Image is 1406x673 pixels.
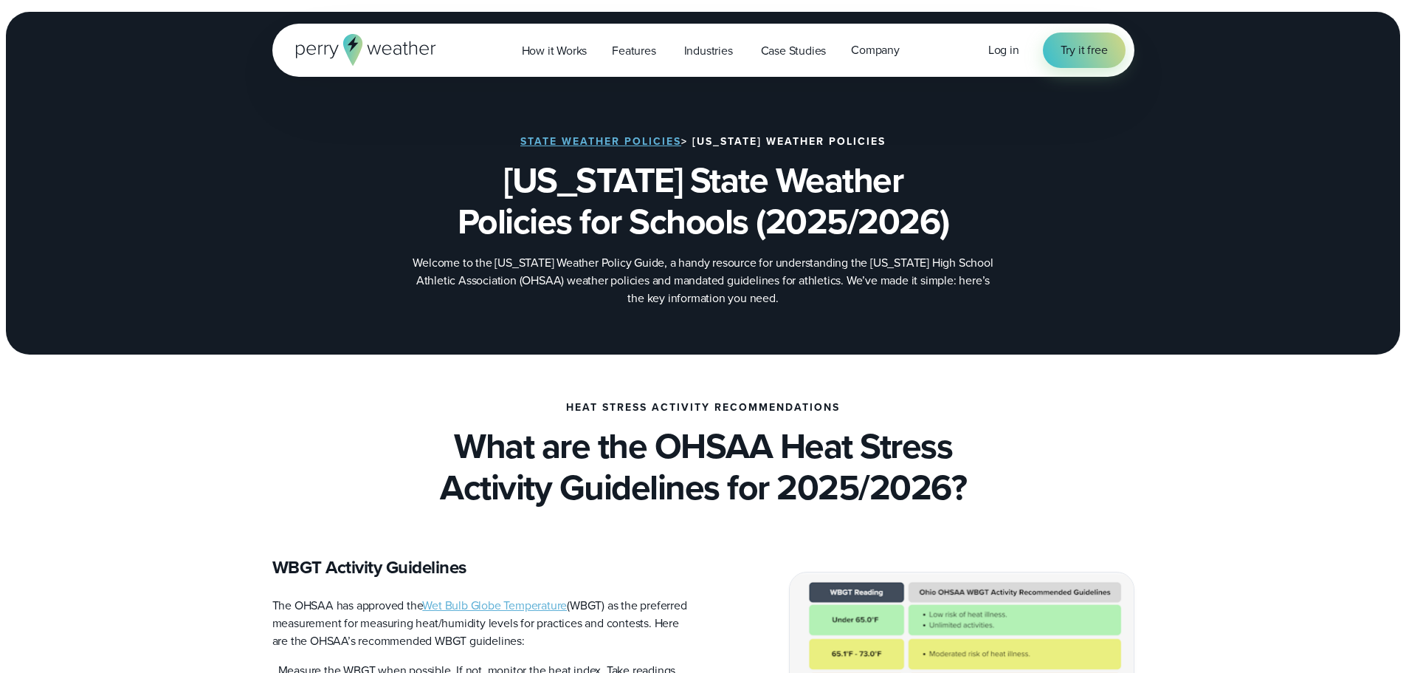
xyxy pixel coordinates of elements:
span: Features [612,42,655,60]
a: State Weather Policies [520,134,681,149]
a: Log in [988,41,1019,59]
h1: [US_STATE] State Weather Policies for Schools (2025/2026) [346,160,1061,242]
span: Company [851,41,900,59]
a: Case Studies [748,35,839,66]
a: Wet Bulb Globe Temperature [422,597,567,614]
h3: Heat Stress Activity Recommendations [566,402,840,414]
a: Try it free [1043,33,1126,68]
span: The OHSAA has approved the (WBGT) as the preferred measurement for measuring heat/humidity levels... [272,597,687,649]
h3: WBGT Activity Guidelines [272,556,692,579]
h2: > [US_STATE] Weather Policies [520,136,886,148]
span: Industries [684,42,733,60]
span: Try it free [1061,41,1108,59]
p: Welcome to the [US_STATE] Weather Policy Guide, a handy resource for understanding the [US_STATE]... [408,254,999,307]
a: How it Works [509,35,600,66]
span: Case Studies [761,42,827,60]
h2: What are the OHSAA Heat Stress Activity Guidelines for 2025/2026? [272,426,1134,508]
span: Log in [988,41,1019,58]
span: How it Works [522,42,587,60]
